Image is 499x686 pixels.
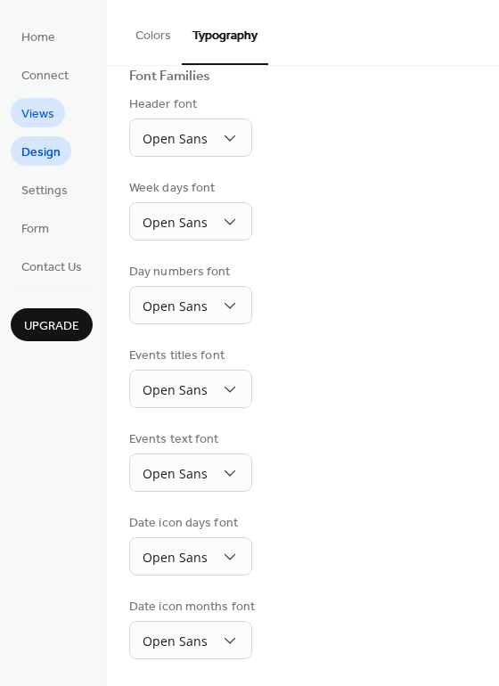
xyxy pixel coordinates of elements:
[143,633,208,649] span: Open Sans
[11,98,65,127] a: Views
[11,21,66,51] a: Home
[11,175,78,204] a: Settings
[143,381,208,398] span: Open Sans
[143,130,208,147] span: Open Sans
[129,514,249,533] div: Date icon days font
[21,67,69,86] span: Connect
[11,136,71,166] a: Design
[21,143,61,162] span: Design
[21,105,54,124] span: Views
[129,598,255,617] div: Date icon months font
[21,220,49,239] span: Form
[21,258,82,277] span: Contact Us
[24,317,79,336] span: Upgrade
[129,95,249,114] div: Header font
[11,213,60,242] a: Form
[129,263,249,282] div: Day numbers font
[143,549,208,566] span: Open Sans
[143,214,208,231] span: Open Sans
[129,179,249,198] div: Week days font
[11,251,93,281] a: Contact Us
[129,430,249,449] div: Events text font
[11,308,93,341] button: Upgrade
[21,29,55,47] span: Home
[129,68,210,86] div: Font Families
[21,182,68,200] span: Settings
[129,347,249,365] div: Events titles font
[143,298,208,314] span: Open Sans
[11,60,79,89] a: Connect
[143,465,208,482] span: Open Sans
